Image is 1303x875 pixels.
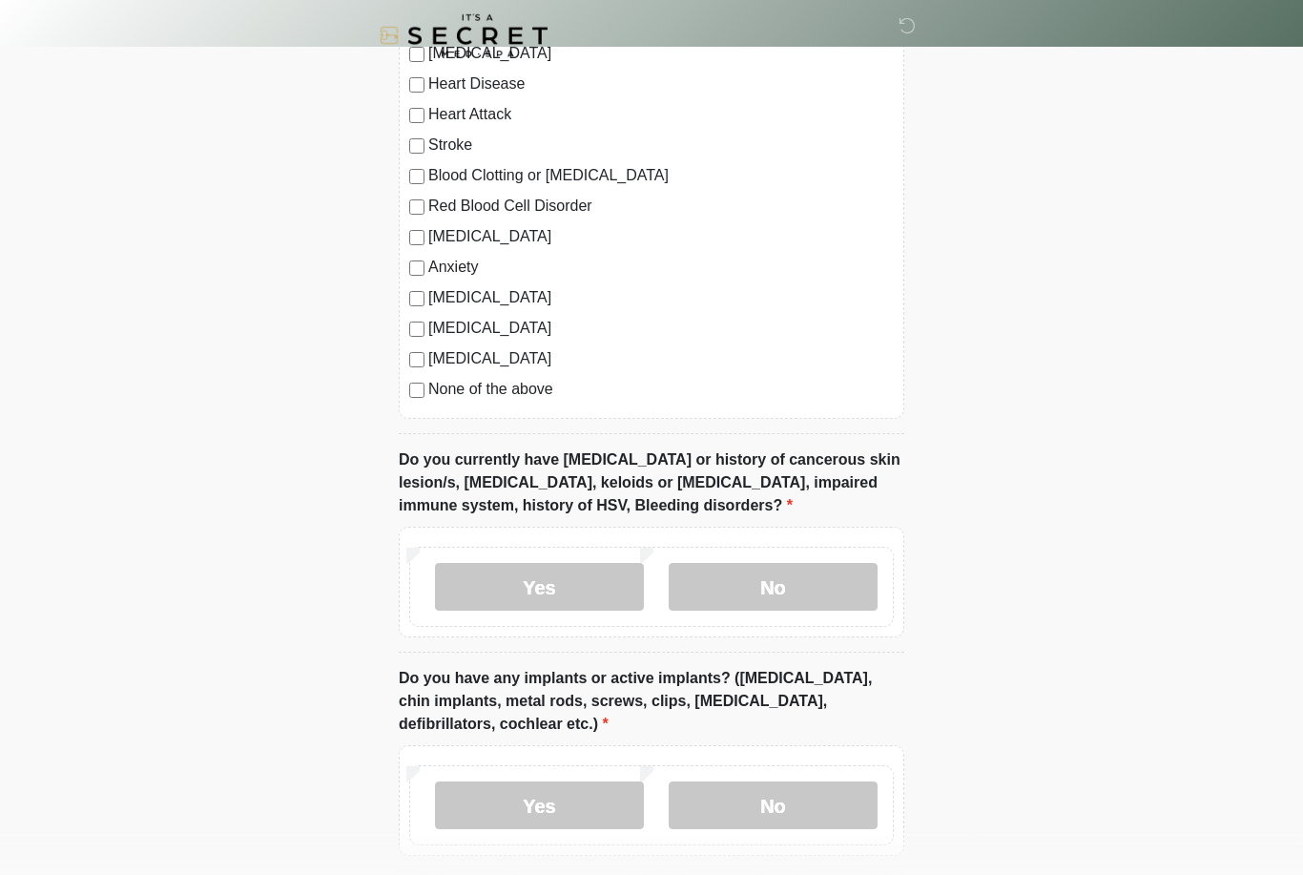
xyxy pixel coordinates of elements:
label: None of the above [428,379,894,402]
label: Yes [435,564,644,612]
label: No [669,564,878,612]
label: No [669,782,878,830]
input: Heart Disease [409,78,424,94]
label: Anxiety [428,257,894,280]
label: Do you currently have [MEDICAL_DATA] or history of cancerous skin lesion/s, [MEDICAL_DATA], keloi... [399,449,904,518]
label: [MEDICAL_DATA] [428,287,894,310]
input: Heart Attack [409,109,424,124]
label: [MEDICAL_DATA] [428,226,894,249]
label: Red Blood Cell Disorder [428,196,894,219]
input: Red Blood Cell Disorder [409,200,424,216]
label: [MEDICAL_DATA] [428,348,894,371]
input: Blood Clotting or [MEDICAL_DATA] [409,170,424,185]
label: Blood Clotting or [MEDICAL_DATA] [428,165,894,188]
label: Heart Disease [428,73,894,96]
input: [MEDICAL_DATA] [409,231,424,246]
input: Anxiety [409,261,424,277]
label: Yes [435,782,644,830]
label: Do you have any implants or active implants? ([MEDICAL_DATA], chin implants, metal rods, screws, ... [399,668,904,737]
label: Stroke [428,135,894,157]
input: [MEDICAL_DATA] [409,323,424,338]
img: It's A Secret Med Spa Logo [380,14,548,57]
label: Heart Attack [428,104,894,127]
label: [MEDICAL_DATA] [428,318,894,341]
input: [MEDICAL_DATA] [409,292,424,307]
input: [MEDICAL_DATA] [409,353,424,368]
input: None of the above [409,384,424,399]
input: Stroke [409,139,424,155]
